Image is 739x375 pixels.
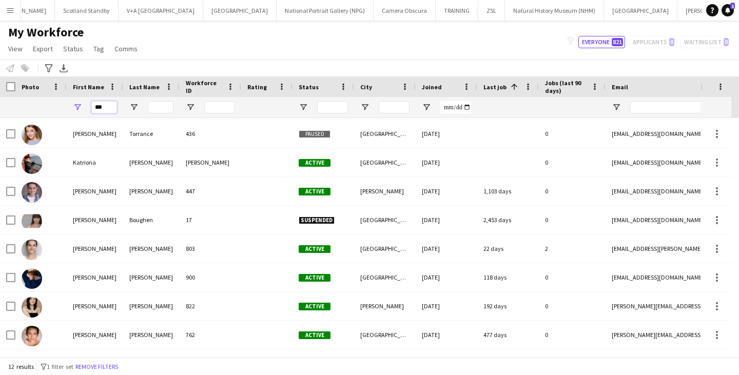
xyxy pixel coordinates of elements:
span: Last Name [129,83,160,91]
div: [DATE] [416,120,477,148]
div: [PERSON_NAME] [354,177,416,205]
span: City [360,83,372,91]
span: 821 [612,38,623,46]
div: [GEOGRAPHIC_DATA] [354,120,416,148]
div: 17 [180,206,241,234]
div: [PERSON_NAME] [67,292,123,320]
span: Tag [93,44,104,53]
span: 1 filter set [47,363,73,370]
span: Workforce ID [186,79,223,94]
div: [PERSON_NAME] [180,148,241,176]
span: Jobs (last 90 days) [545,79,587,94]
div: [PERSON_NAME] [354,292,416,320]
button: Open Filter Menu [422,103,431,112]
button: [GEOGRAPHIC_DATA] [203,1,277,21]
div: [DATE] [416,177,477,205]
div: 436 [180,120,241,148]
button: Open Filter Menu [360,103,369,112]
div: [PERSON_NAME] [123,148,180,176]
a: Export [29,42,57,55]
div: [DATE] [416,148,477,176]
input: First Name Filter Input [91,101,117,113]
div: 477 days [477,321,539,349]
span: Active [299,274,330,282]
div: 0 [539,148,606,176]
div: [DATE] [416,292,477,320]
span: 1 [730,3,735,9]
div: [PERSON_NAME] [67,321,123,349]
div: 2,453 days [477,206,539,234]
button: Camera Obscura [374,1,436,21]
button: ZSL [478,1,505,21]
div: 803 [180,234,241,263]
button: V+A [GEOGRAPHIC_DATA] [119,1,203,21]
div: 22 days [477,234,539,263]
span: View [8,44,23,53]
img: Katriona Perrett [22,153,42,174]
div: 0 [539,263,606,291]
button: National Portrait Gallery (NPG) [277,1,374,21]
input: City Filter Input [379,101,410,113]
img: Katherine Rodden [22,268,42,289]
app-action-btn: Export XLSX [57,62,70,74]
div: [DATE] [416,234,477,263]
div: 762 [180,321,241,349]
button: Remove filters [73,361,120,372]
div: [DATE] [416,321,477,349]
span: Paused [299,130,330,138]
a: Tag [89,42,108,55]
div: 0 [539,321,606,349]
div: 2 [539,234,606,263]
img: Katie Torrance [22,125,42,145]
span: Active [299,188,330,195]
span: Active [299,303,330,310]
a: 1 [722,4,734,16]
span: Comms [114,44,138,53]
button: Open Filter Menu [129,103,139,112]
button: Everyone821 [578,36,625,48]
button: TRAINING [436,1,478,21]
span: First Name [73,83,104,91]
input: Joined Filter Input [440,101,471,113]
div: [GEOGRAPHIC_DATA] [354,321,416,349]
button: Open Filter Menu [73,103,82,112]
div: [PERSON_NAME] [67,206,123,234]
div: [PERSON_NAME] [67,120,123,148]
span: Status [299,83,319,91]
div: [PERSON_NAME] [67,177,123,205]
div: [DATE] [416,263,477,291]
img: Katie Proctor [22,182,42,203]
div: [GEOGRAPHIC_DATA] [354,206,416,234]
div: 0 [539,177,606,205]
span: Export [33,44,53,53]
div: [DATE] [416,206,477,234]
a: View [4,42,27,55]
img: Katharina Rauch [22,240,42,260]
div: [PERSON_NAME] [123,177,180,205]
span: Suspended [299,216,335,224]
span: Last job [483,83,507,91]
div: 0 [539,292,606,320]
button: [GEOGRAPHIC_DATA] [604,1,677,21]
div: [GEOGRAPHIC_DATA] [354,263,416,291]
span: Rating [247,83,267,91]
div: Katriona [67,148,123,176]
span: Active [299,159,330,167]
button: Open Filter Menu [299,103,308,112]
div: 900 [180,263,241,291]
div: 118 days [477,263,539,291]
div: [GEOGRAPHIC_DATA] [354,234,416,263]
img: Katie Tranter [22,326,42,346]
app-action-btn: Advanced filters [43,62,55,74]
input: Status Filter Input [317,101,348,113]
div: [PERSON_NAME] [123,292,180,320]
button: Natural History Museum (NHM) [505,1,604,21]
div: 822 [180,292,241,320]
button: Open Filter Menu [612,103,621,112]
div: 0 [539,206,606,234]
span: Joined [422,83,442,91]
span: Email [612,83,628,91]
div: 1,103 days [477,177,539,205]
img: Katrina Hamilton Smith [22,297,42,318]
button: Scotland Standby [55,1,119,21]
